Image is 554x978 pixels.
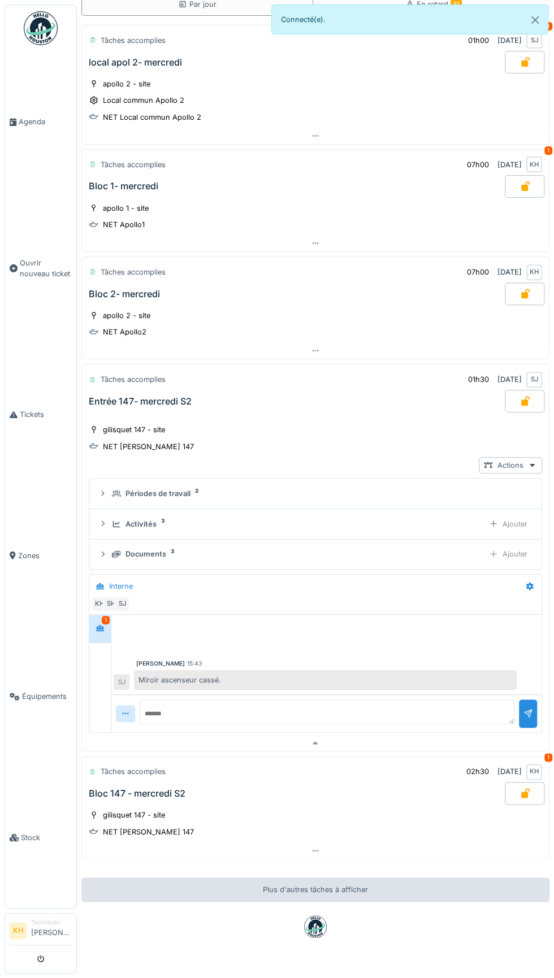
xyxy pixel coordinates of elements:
button: Close [522,5,548,35]
div: KH [526,157,542,172]
div: Miroir ascenseur cassé. [134,670,517,690]
div: NET Apollo2 [103,327,146,337]
div: 01h30 [468,374,489,385]
span: Agenda [19,116,72,127]
div: Tâches accomplies [101,374,166,385]
a: Ouvrir nouveau ticket [5,193,76,345]
div: SJ [114,674,129,690]
div: KH [526,264,542,280]
a: Équipements [5,626,76,767]
div: [DATE] [497,35,522,46]
div: Tâches accomplies [101,267,166,277]
a: Agenda [5,51,76,193]
div: Ajouter [484,516,533,532]
a: Tickets [5,344,76,485]
div: NET Local commun Apollo 2 [103,112,201,123]
summary: Activités3Ajouter [94,514,537,534]
span: Tickets [20,409,72,420]
div: [DATE] [497,374,522,385]
div: NET [PERSON_NAME] 147 [103,441,194,452]
a: Zones [5,485,76,627]
span: Stock [21,832,72,843]
li: KH [10,922,27,939]
div: SJ [526,33,542,49]
div: Local commun Apollo 2 [103,95,184,106]
div: 1 [102,616,110,624]
div: Bloc 2- mercredi [89,289,160,299]
div: Plus d'autres tâches à afficher [81,877,549,902]
span: Ouvrir nouveau ticket [20,258,72,279]
div: Périodes de travail [125,488,191,499]
div: Connecté(e). [271,5,548,34]
li: [PERSON_NAME] [31,918,72,942]
div: 1 [544,146,552,155]
a: KH Technicien[PERSON_NAME] [10,918,72,945]
div: [PERSON_NAME] [136,659,185,668]
summary: Documents3Ajouter [94,544,537,565]
div: 01h00 [468,35,489,46]
div: Bloc 147 - mercredi S2 [89,788,185,799]
div: Ajouter [484,546,533,562]
div: Technicien [31,918,72,927]
div: [DATE] [497,159,522,170]
div: NET Apollo1 [103,219,145,230]
div: 02h30 [466,766,489,777]
div: 1 [544,22,552,31]
summary: Périodes de travail2 [94,483,537,504]
div: apollo 2 - site [103,310,150,321]
span: Équipements [22,691,72,702]
div: Interne [109,581,133,592]
div: SJ [526,372,542,388]
div: KH [92,596,107,612]
div: KH [526,764,542,780]
div: apollo 1 - site [103,203,149,214]
img: badge-BVDL4wpA.svg [304,915,327,938]
div: Tâches accomplies [101,159,166,170]
div: Entrée 147- mercredi S2 [89,396,192,407]
div: [DATE] [497,766,522,777]
div: gilisquet 147 - site [103,424,165,435]
div: Tâches accomplies [101,35,166,46]
div: Documents [125,549,166,559]
a: Stock [5,767,76,909]
div: Activités [125,519,157,529]
div: local apol 2- mercredi [89,57,182,68]
span: Zones [18,550,72,561]
div: 1 [544,753,552,762]
div: 07h00 [467,159,489,170]
div: Tâches accomplies [101,766,166,777]
div: SH [103,596,119,612]
div: 15:43 [187,659,202,668]
div: SJ [114,596,130,612]
img: Badge_color-CXgf-gQk.svg [24,11,58,45]
div: Bloc 1- mercredi [89,181,158,192]
div: [DATE] [497,267,522,277]
div: NET [PERSON_NAME] 147 [103,827,194,837]
div: gilisquet 147 - site [103,810,165,820]
div: apollo 2 - site [103,79,150,89]
div: 07h00 [467,267,489,277]
div: Actions [479,457,542,473]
